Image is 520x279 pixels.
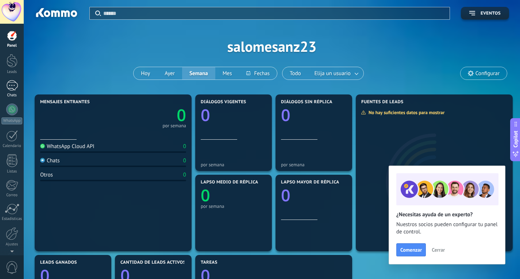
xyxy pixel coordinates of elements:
span: Cantidad de leads activos [120,260,186,265]
div: por semana [162,124,186,128]
h2: ¿Necesitas ayuda de un experto? [396,211,498,218]
div: WhatsApp Cloud API [40,143,95,150]
text: 0 [177,104,186,126]
img: WhatsApp Cloud API [40,144,45,148]
span: Tareas [201,260,217,265]
div: Chats [1,93,23,98]
text: 0 [281,104,290,126]
div: WhatsApp [1,117,22,124]
div: Chats [40,157,60,164]
button: Cerrar [428,244,448,255]
button: Mes [215,67,239,80]
div: 0 [183,171,186,178]
span: Diálogos vigentes [201,100,246,105]
button: Hoy [134,67,157,80]
button: Ayer [157,67,182,80]
span: Diálogos sin réplica [281,100,332,105]
span: Comenzar [400,247,422,252]
text: 0 [201,104,210,126]
div: Panel [1,43,23,48]
div: 0 [183,157,186,164]
span: Configurar [475,70,500,77]
button: Fechas [239,67,277,80]
div: Calendario [1,144,23,148]
span: Mensajes entrantes [40,100,90,105]
span: Leads ganados [40,260,77,265]
button: Semana [182,67,215,80]
button: Elija un usuario [308,67,363,80]
div: Listas [1,169,23,174]
div: por semana [201,204,266,209]
span: Lapso medio de réplica [201,180,258,185]
div: No hay suficientes datos para mostrar [361,109,450,116]
div: por semana [201,162,266,167]
div: Otros [40,171,53,178]
img: Chats [40,158,45,163]
div: por semana [281,162,347,167]
span: Fuentes de leads [361,100,404,105]
div: Leads [1,70,23,74]
button: Comenzar [396,243,426,256]
div: Estadísticas [1,217,23,221]
span: Eventos [481,11,501,16]
div: Ajustes [1,242,23,247]
text: 0 [201,184,210,206]
text: 0 [281,184,290,206]
div: Correo [1,193,23,198]
button: Eventos [461,7,509,20]
span: Cerrar [432,247,445,252]
button: Todo [282,67,308,80]
span: Elija un usuario [313,69,352,78]
span: Lapso mayor de réplica [281,180,339,185]
span: Nuestros socios pueden configurar tu panel de control. [396,221,498,236]
a: 0 [113,104,186,126]
div: 0 [183,143,186,150]
span: Copilot [512,131,519,147]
